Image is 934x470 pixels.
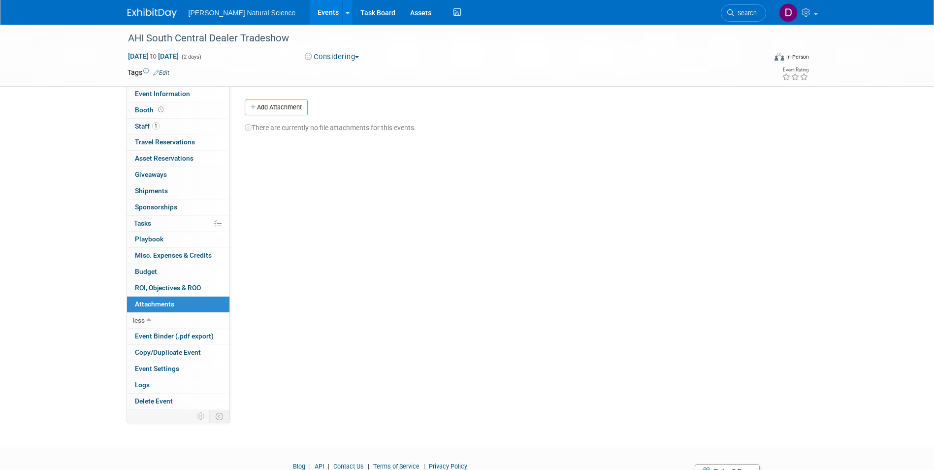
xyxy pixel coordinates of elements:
[135,154,193,162] span: Asset Reservations
[127,345,229,361] a: Copy/Duplicate Event
[127,200,229,215] a: Sponsorships
[373,463,419,470] a: Terms of Service
[127,329,229,344] a: Event Binder (.pdf export)
[135,397,173,405] span: Delete Event
[135,122,160,130] span: Staff
[721,4,766,22] a: Search
[774,53,784,61] img: Format-Inperson.png
[127,248,229,264] a: Misc. Expenses & Credits
[708,51,809,66] div: Event Format
[421,463,427,470] span: |
[127,361,229,377] a: Event Settings
[149,52,158,60] span: to
[209,410,229,423] td: Toggle Event Tabs
[135,332,214,340] span: Event Binder (.pdf export)
[786,53,809,61] div: In-Person
[127,232,229,247] a: Playbook
[127,183,229,199] a: Shipments
[301,52,363,62] button: Considering
[152,122,160,130] span: 1
[325,463,332,470] span: |
[134,219,151,227] span: Tasks
[193,410,210,423] td: Personalize Event Tab Strip
[135,235,163,243] span: Playbook
[128,52,179,61] span: [DATE] [DATE]
[127,119,229,134] a: Staff1
[127,313,229,329] a: less
[135,381,150,389] span: Logs
[127,167,229,183] a: Giveaways
[127,216,229,232] a: Tasks
[135,203,177,211] span: Sponsorships
[127,86,229,102] a: Event Information
[365,463,372,470] span: |
[153,69,169,76] a: Edit
[127,134,229,150] a: Travel Reservations
[135,138,195,146] span: Travel Reservations
[135,268,157,275] span: Budget
[307,463,313,470] span: |
[333,463,364,470] a: Contact Us
[135,187,168,195] span: Shipments
[245,100,308,115] button: Add Attachment
[156,106,165,113] span: Booth not reserved yet
[135,348,201,356] span: Copy/Duplicate Event
[782,67,808,72] div: Event Rating
[315,463,324,470] a: API
[135,300,174,308] span: Attachments
[127,394,229,409] a: Delete Event
[181,54,201,60] span: (2 days)
[127,297,229,312] a: Attachments
[135,90,190,98] span: Event Information
[245,115,800,133] div: There are currently no file attachments for this events.
[135,284,201,292] span: ROI, Objectives & ROO
[779,3,798,22] img: Dillon Brookshire
[135,170,167,178] span: Giveaways
[429,463,467,470] a: Privacy Policy
[734,9,757,17] span: Search
[133,316,145,324] span: less
[135,251,212,259] span: Misc. Expenses & Credits
[127,102,229,118] a: Booth
[135,106,165,114] span: Booth
[189,9,296,17] span: [PERSON_NAME] Natural Science
[127,377,229,393] a: Logs
[125,30,751,47] div: AHI South Central Dealer Tradeshow
[128,8,177,18] img: ExhibitDay
[127,151,229,167] a: Asset Reservations
[135,365,179,372] span: Event Settings
[293,463,305,470] a: Blog
[127,280,229,296] a: ROI, Objectives & ROO
[127,264,229,280] a: Budget
[128,67,169,77] td: Tags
